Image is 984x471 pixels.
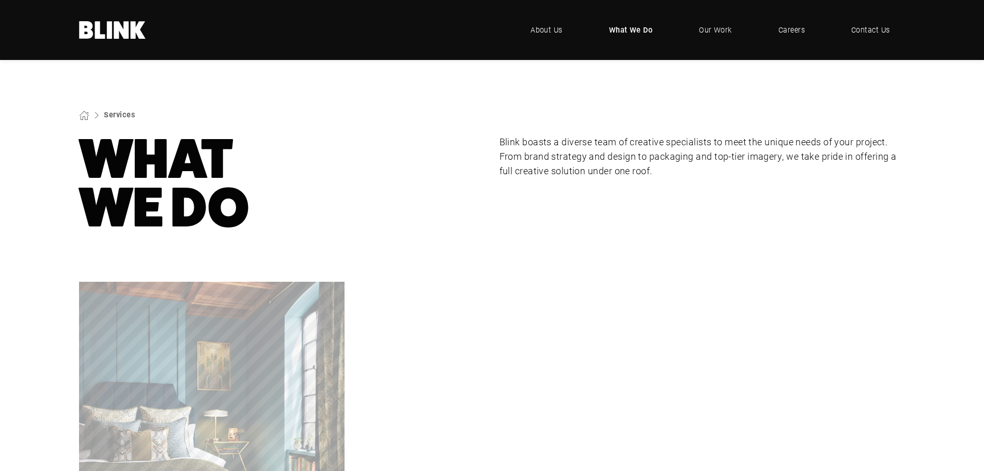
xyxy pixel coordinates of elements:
[851,24,890,36] span: Contact Us
[699,24,732,36] span: Our Work
[499,135,905,178] p: Blink boasts a diverse team of creative specialists to meet the unique needs of your project. Fro...
[593,14,668,45] a: What We Do
[763,14,820,45] a: Careers
[778,24,805,36] span: Careers
[530,24,563,36] span: About Us
[104,110,135,119] a: Services
[79,21,146,39] a: Home
[609,24,653,36] span: What We Do
[515,14,578,45] a: About Us
[836,14,905,45] a: Contact Us
[79,176,249,239] nobr: We Do
[79,135,485,232] h1: What
[683,14,747,45] a: Our Work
